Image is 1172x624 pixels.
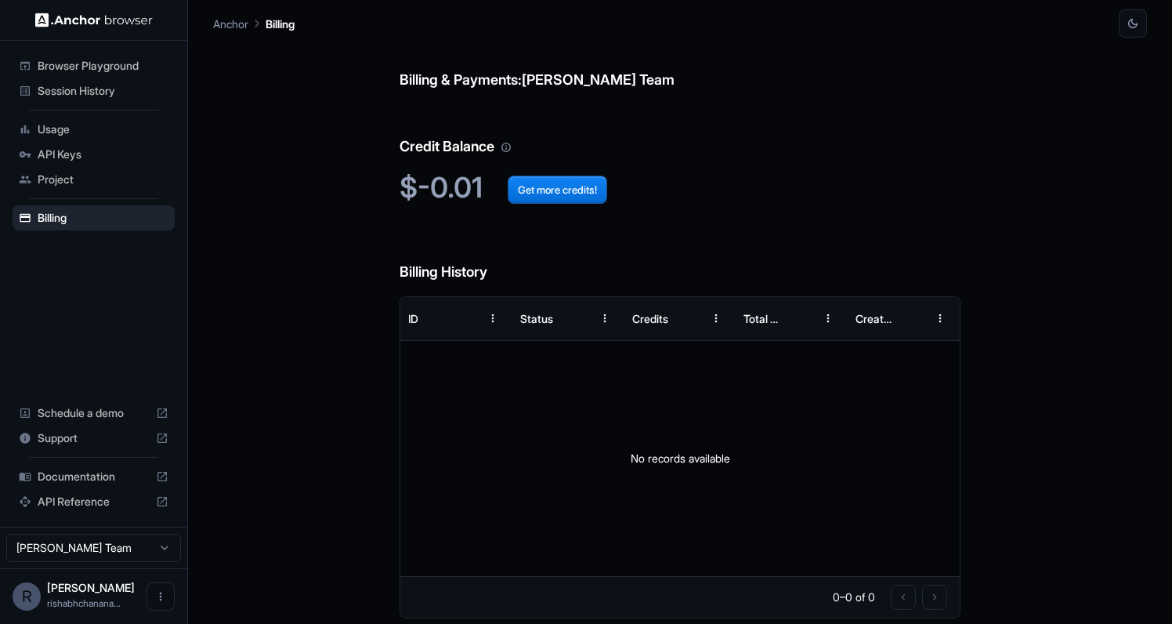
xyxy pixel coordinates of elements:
div: Credits [632,312,668,325]
span: Schedule a demo [38,405,150,421]
span: Billing [38,210,168,226]
button: Sort [450,304,479,332]
div: ID [408,312,418,325]
nav: breadcrumb [213,15,295,32]
span: API Keys [38,147,168,162]
span: rishabhchanana8@gmail.com [47,597,121,609]
div: Created [855,312,896,325]
div: Usage [13,117,175,142]
p: Billing [266,16,295,32]
span: Browser Playground [38,58,168,74]
h2: $-0.01 [400,171,960,205]
div: Schedule a demo [13,401,175,426]
button: Sort [786,304,814,332]
div: Billing [13,205,175,230]
span: Rishabh Chanana [47,581,135,594]
button: Menu [479,304,507,332]
button: Get more credits! [508,176,607,204]
div: Project [13,167,175,192]
div: API Keys [13,142,175,167]
p: 0–0 of 0 [833,590,875,605]
button: Sort [898,304,926,332]
button: Open menu [146,582,175,611]
div: Support [13,426,175,451]
span: Session History [38,83,168,99]
span: Documentation [38,469,150,484]
button: Menu [814,304,842,332]
div: Session History [13,78,175,103]
span: Support [38,430,150,446]
svg: Your credit balance will be consumed as you use the API. Visit the usage page to view a breakdown... [501,142,512,153]
span: Project [38,172,168,187]
div: R [13,582,41,611]
button: Menu [702,304,730,332]
div: Status [520,312,553,325]
h6: Billing & Payments: [PERSON_NAME] Team [400,38,960,92]
button: Sort [562,304,591,332]
span: API Reference [38,494,150,510]
button: Sort [674,304,702,332]
div: Documentation [13,464,175,489]
button: Menu [926,304,954,332]
h6: Billing History [400,230,960,284]
span: Usage [38,122,168,137]
p: Anchor [213,16,248,32]
img: Anchor Logo [35,13,153,27]
h6: Credit Balance [400,104,960,158]
div: API Reference [13,489,175,514]
button: Menu [591,304,619,332]
div: Browser Playground [13,53,175,78]
div: Total Cost [743,312,784,325]
div: No records available [400,341,959,576]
